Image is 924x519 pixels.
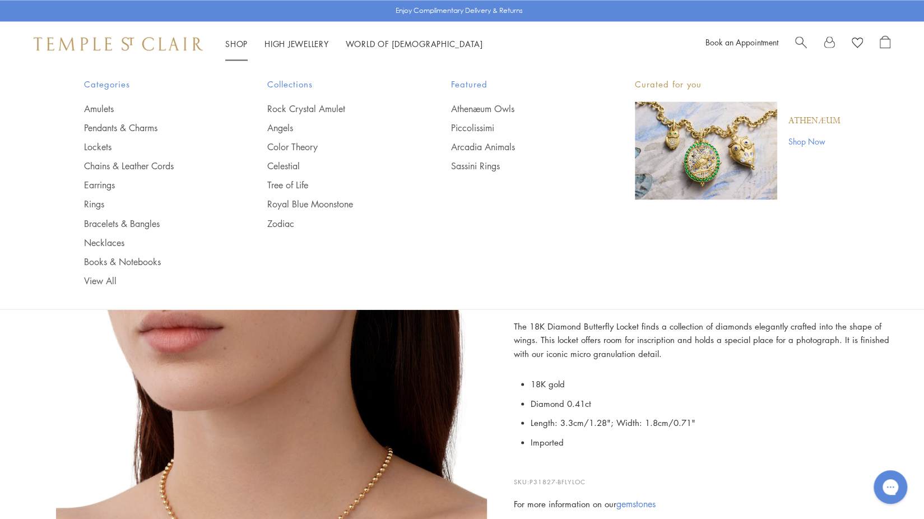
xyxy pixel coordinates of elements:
[84,255,223,267] a: Books & Notebooks
[530,477,586,485] span: P31827-BFLYLOC
[531,393,890,413] li: Diamond 0.41ct
[451,122,590,134] a: Piccolissimi
[225,37,483,51] nav: Main navigation
[451,141,590,153] a: Arcadia Animals
[795,35,807,52] a: Search
[705,36,778,48] a: Book an Appointment
[84,141,223,153] a: Lockets
[84,103,223,115] a: Amulets
[264,38,329,49] a: High JewelleryHigh Jewellery
[84,236,223,248] a: Necklaces
[788,135,841,147] a: Shop Now
[84,217,223,229] a: Bracelets & Bangles
[514,320,889,359] span: The 18K Diamond Butterfly Locket finds a collection of diamonds elegantly crafted into the shape ...
[531,413,890,432] li: Length: 3.3cm/1.28"; Width: 1.8cm/0.71"
[451,77,590,91] span: Featured
[267,141,406,153] a: Color Theory
[635,77,841,91] p: Curated for you
[531,432,890,452] li: Imported
[267,77,406,91] span: Collections
[84,160,223,172] a: Chains & Leather Cords
[396,5,523,16] p: Enjoy Complimentary Delivery & Returns
[451,160,590,172] a: Sassini Rings
[531,374,890,393] li: 18K gold
[267,160,406,172] a: Celestial
[451,103,590,115] a: Athenæum Owls
[880,35,890,52] a: Open Shopping Bag
[267,217,406,229] a: Zodiac
[34,37,203,50] img: Temple St. Clair
[514,497,890,511] div: For more information on our
[84,274,223,286] a: View All
[84,77,223,91] span: Categories
[616,497,656,509] a: gemstones
[852,35,863,52] a: View Wishlist
[225,38,248,49] a: ShopShop
[267,179,406,191] a: Tree of Life
[514,465,890,486] p: SKU:
[346,38,483,49] a: World of [DEMOGRAPHIC_DATA]World of [DEMOGRAPHIC_DATA]
[868,466,913,508] iframe: Gorgias live chat messenger
[84,198,223,210] a: Rings
[267,103,406,115] a: Rock Crystal Amulet
[84,179,223,191] a: Earrings
[267,122,406,134] a: Angels
[788,115,841,127] a: Athenæum
[267,198,406,210] a: Royal Blue Moonstone
[84,122,223,134] a: Pendants & Charms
